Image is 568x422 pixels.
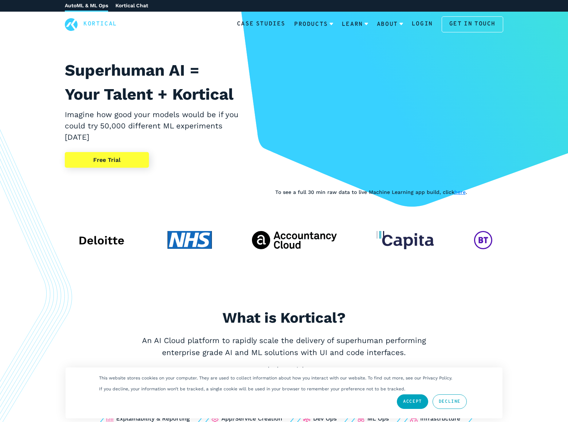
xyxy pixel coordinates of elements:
[474,231,492,249] img: BT Global Services client logo
[275,188,503,196] p: To see a full 30 min raw data to live Machine Learning app build, click .
[65,58,240,106] h1: Superhuman AI = Your Talent + Kortical
[377,231,434,249] img: Capita client logo
[275,58,503,186] iframe: YouTube video player
[167,231,212,249] img: NHS client logo
[83,20,117,29] a: Kortical
[252,231,337,249] img: The Accountancy Cloud client logo
[65,109,240,143] h2: Imagine how good your models would be if you could try 50,000 different ML experiments [DATE]
[342,15,368,34] a: Learn
[237,20,285,29] a: Case Studies
[397,394,428,409] a: Accept
[76,231,127,249] img: Deloitte client logo
[377,15,403,34] a: About
[65,152,149,168] a: Free Trial
[294,15,333,34] a: Products
[138,335,430,359] p: An AI Cloud platform to rapidly scale the delivery of superhuman performing enterprise grade AI a...
[102,307,466,329] h2: What is Kortical?
[412,20,433,29] a: Login
[442,16,503,32] a: Get in touch
[454,189,466,195] a: here
[99,386,405,391] p: If you decline, your information won’t be tracked, a single cookie will be used in your browser t...
[99,375,452,381] p: This website stores cookies on your computer. They are used to collect information about how you ...
[433,394,467,409] a: Decline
